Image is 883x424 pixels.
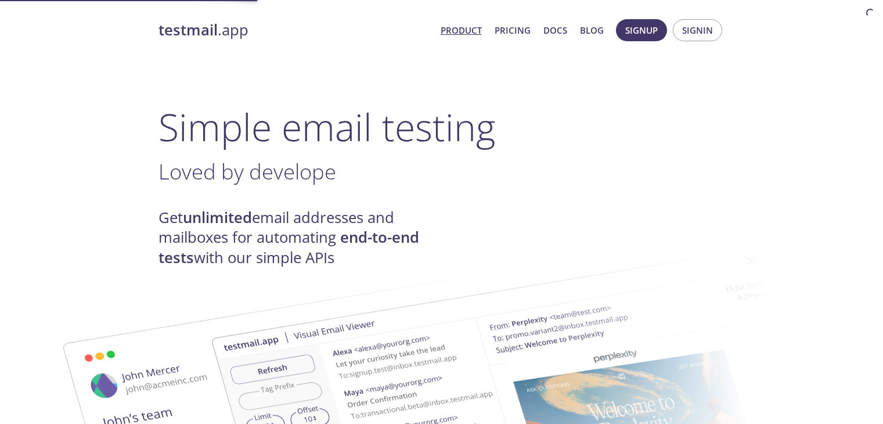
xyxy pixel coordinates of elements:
[580,23,604,38] a: Blog
[625,23,658,38] span: Signup
[616,19,667,41] button: Signup
[183,207,252,228] strong: unlimited
[158,20,431,40] a: testmail.app
[158,208,442,268] h4: Get email addresses and mailboxes for automating with our simple APIs
[673,19,722,41] button: Signin
[543,23,567,38] a: Docs
[158,105,725,149] h1: Simple email testing
[495,23,531,38] a: Pricing
[158,227,419,267] strong: end-to-end tests
[682,23,713,38] span: Signin
[441,23,482,38] a: Product
[158,20,218,40] strong: testmail
[158,157,336,186] span: Loved by develope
